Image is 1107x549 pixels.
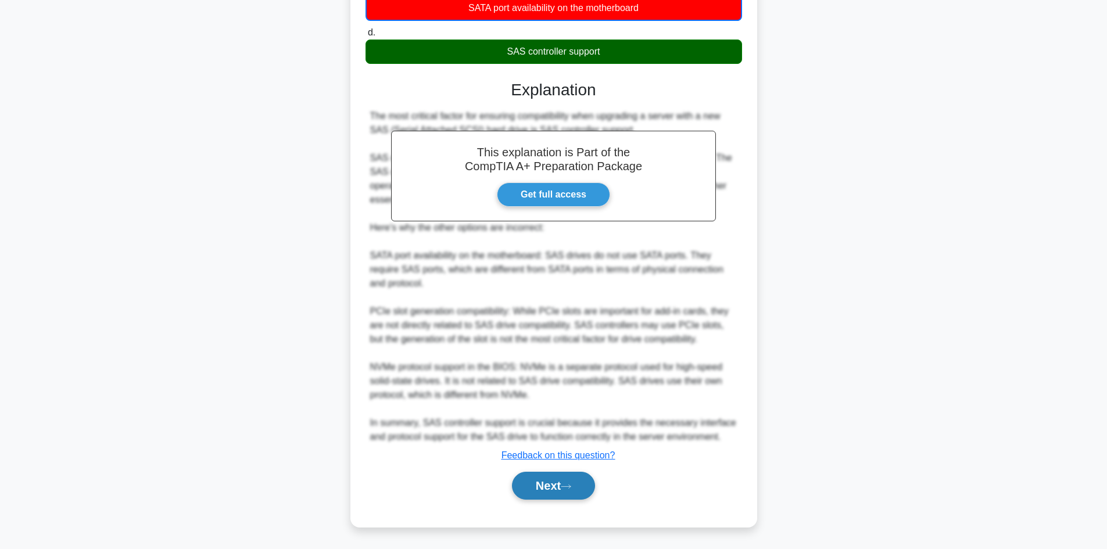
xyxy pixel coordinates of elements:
[512,472,595,500] button: Next
[368,27,375,37] span: d.
[372,80,735,100] h3: Explanation
[370,109,737,444] div: The most critical factor for ensuring compatibility when upgrading a server with a new SAS (Seria...
[497,182,610,207] a: Get full access
[501,450,615,460] a: Feedback on this question?
[366,40,742,64] div: SAS controller support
